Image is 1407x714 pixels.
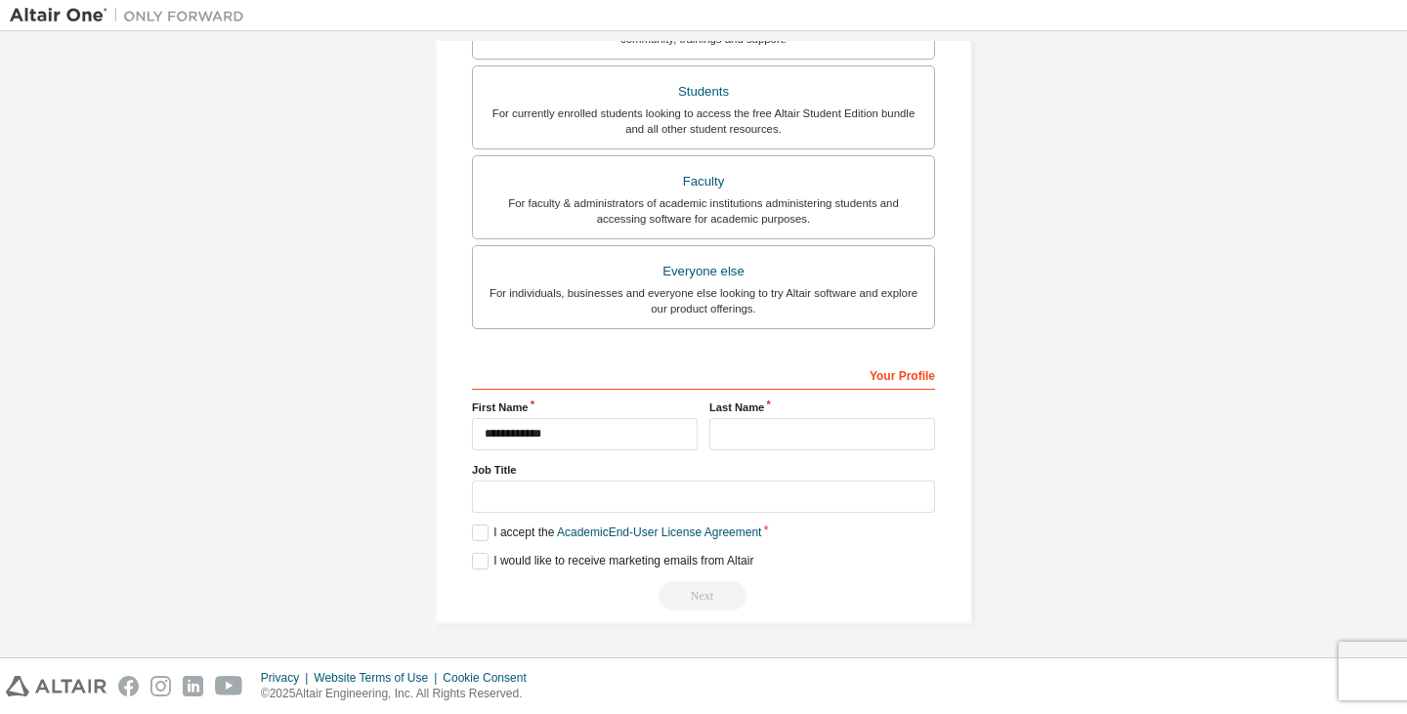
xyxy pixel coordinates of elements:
[150,676,171,696] img: instagram.svg
[443,670,537,686] div: Cookie Consent
[261,670,314,686] div: Privacy
[183,676,203,696] img: linkedin.svg
[261,686,538,702] p: © 2025 Altair Engineering, Inc. All Rights Reserved.
[314,670,443,686] div: Website Terms of Use
[485,195,922,227] div: For faculty & administrators of academic institutions administering students and accessing softwa...
[472,462,935,478] label: Job Title
[485,258,922,285] div: Everyone else
[472,525,761,541] label: I accept the
[472,399,698,415] label: First Name
[10,6,254,25] img: Altair One
[6,676,107,696] img: altair_logo.svg
[472,358,935,390] div: Your Profile
[118,676,139,696] img: facebook.svg
[557,525,761,539] a: Academic End-User License Agreement
[709,399,935,415] label: Last Name
[485,168,922,195] div: Faculty
[472,581,935,610] div: Read and acccept EULA to continue
[485,105,922,137] div: For currently enrolled students looking to access the free Altair Student Edition bundle and all ...
[472,553,753,569] label: I would like to receive marketing emails from Altair
[485,285,922,316] div: For individuals, businesses and everyone else looking to try Altair software and explore our prod...
[215,676,243,696] img: youtube.svg
[485,78,922,105] div: Students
